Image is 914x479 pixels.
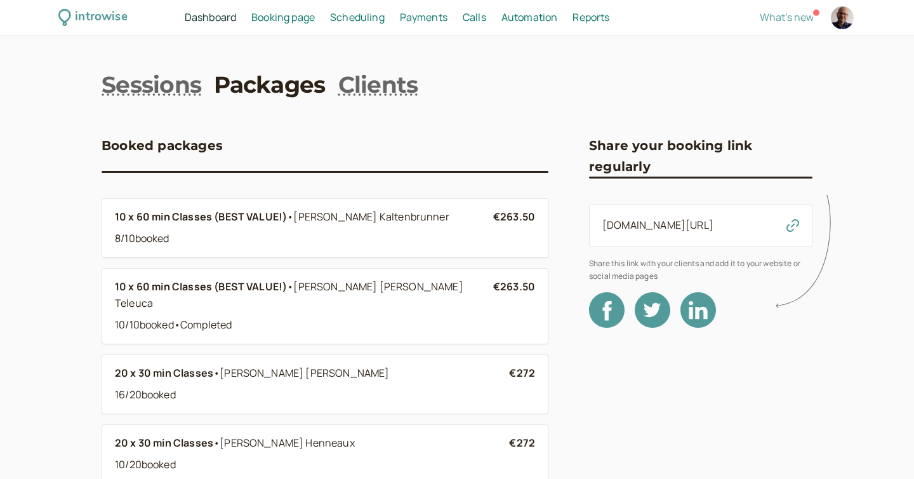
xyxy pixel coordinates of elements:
a: Packages [214,69,325,100]
a: [DOMAIN_NAME][URL] [602,218,713,232]
span: [PERSON_NAME] Kaltenbrunner [293,210,449,224]
a: Sessions [102,69,201,100]
span: Automation [501,10,558,24]
div: 16 / 20 booked [115,387,509,403]
span: • [213,436,220,450]
span: Share this link with your clients and add it to your website or social media pages [589,257,812,282]
span: Payments [400,10,447,24]
iframe: Chat Widget [851,418,914,479]
div: 8 / 10 booked [115,231,493,247]
a: Dashboard [185,10,236,26]
b: 10 x 60 min Classes (BEST VALUE!) [115,210,287,224]
h3: Share your booking link regularly [589,135,812,177]
b: 20 x 30 min Classes [115,436,213,450]
a: Booking page [251,10,315,26]
b: €263.50 [493,280,535,293]
span: Reports [573,10,609,24]
a: Clients [338,69,418,100]
a: Payments [400,10,447,26]
a: introwise [58,8,128,27]
span: Dashboard [185,10,236,24]
div: introwise [75,8,127,27]
span: • [213,366,220,380]
b: 10 x 60 min Classes (BEST VALUE!) [115,280,287,293]
span: Booking page [251,10,315,24]
span: What's new [760,10,814,24]
a: 20 x 30 min Classes•[PERSON_NAME] Henneaux 10/20booked€272 [115,435,535,473]
a: Reports [573,10,609,26]
span: • [174,318,180,332]
div: 10 / 20 booked [115,457,509,473]
span: Scheduling [330,10,385,24]
span: • [287,210,293,224]
span: Calls [463,10,486,24]
a: 10 x 60 min Classes (BEST VALUE!)•[PERSON_NAME] [PERSON_NAME] Teleuca 10/10booked•Completed€263.50 [115,279,535,334]
span: [PERSON_NAME] Henneaux [220,436,355,450]
span: [PERSON_NAME] [PERSON_NAME] [220,366,389,380]
b: €263.50 [493,210,535,224]
a: Account [829,4,856,31]
h3: Booked packages [102,135,223,156]
b: 20 x 30 min Classes [115,366,213,380]
a: 10 x 60 min Classes (BEST VALUE!)•[PERSON_NAME] Kaltenbrunner 8/10booked€263.50 [115,209,535,247]
button: What's new [760,11,814,23]
div: 10 / 10 booked Completed [115,317,493,334]
b: €272 [509,366,535,380]
a: Automation [501,10,558,26]
a: Calls [463,10,486,26]
a: Scheduling [330,10,385,26]
span: • [287,280,293,293]
b: €272 [509,436,535,450]
a: 20 x 30 min Classes•[PERSON_NAME] [PERSON_NAME] 16/20booked€272 [115,365,535,403]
